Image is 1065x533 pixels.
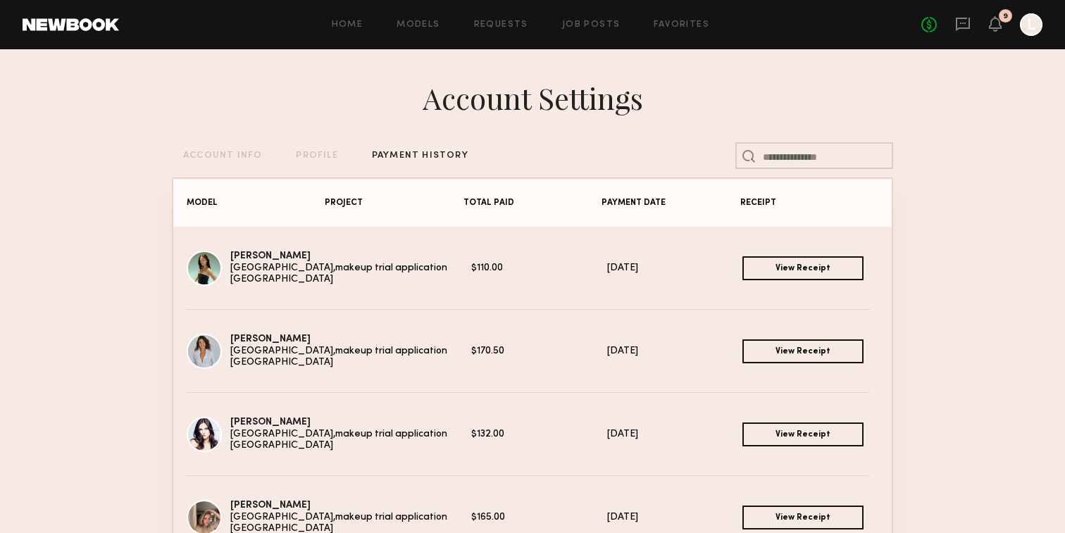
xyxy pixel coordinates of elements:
a: [PERSON_NAME] [230,251,311,261]
div: ACCOUNT INFO [183,151,262,161]
div: 9 [1003,13,1008,20]
div: RECEIPT [740,199,878,208]
div: [DATE] [607,346,743,358]
div: [GEOGRAPHIC_DATA], [GEOGRAPHIC_DATA] [230,346,335,370]
div: [DATE] [607,429,743,441]
a: L [1020,13,1042,36]
div: [DATE] [607,263,743,275]
a: View Receipt [742,256,864,280]
div: PAYMENT DATE [602,199,740,208]
div: $165.00 [471,512,607,524]
div: MODEL [187,199,325,208]
div: [GEOGRAPHIC_DATA], [GEOGRAPHIC_DATA] [230,263,335,287]
div: makeup trial application [335,346,471,358]
div: makeup trial application [335,512,471,524]
a: [PERSON_NAME] [230,418,311,427]
img: Angeline C. [187,334,222,369]
a: Requests [474,20,528,30]
div: [GEOGRAPHIC_DATA], [GEOGRAPHIC_DATA] [230,429,335,453]
img: Ashley E. [187,417,222,452]
a: View Receipt [742,422,864,446]
div: TOTAL PAID [463,199,602,208]
a: Job Posts [562,20,621,30]
div: PAYMENT HISTORY [372,151,468,161]
a: View Receipt [742,339,864,363]
div: Account Settings [423,78,643,118]
div: makeup trial application [335,263,471,275]
a: [PERSON_NAME] [230,501,311,510]
div: $132.00 [471,429,607,441]
a: Models [397,20,440,30]
div: $110.00 [471,263,607,275]
div: makeup trial application [335,429,471,441]
img: Ana J. [187,251,222,286]
div: $170.50 [471,346,607,358]
a: [PERSON_NAME] [230,334,311,344]
a: Favorites [654,20,709,30]
div: [DATE] [607,512,743,524]
a: View Receipt [742,506,864,529]
div: PROFILE [296,151,337,161]
a: Home [332,20,363,30]
div: PROJECT [325,199,463,208]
